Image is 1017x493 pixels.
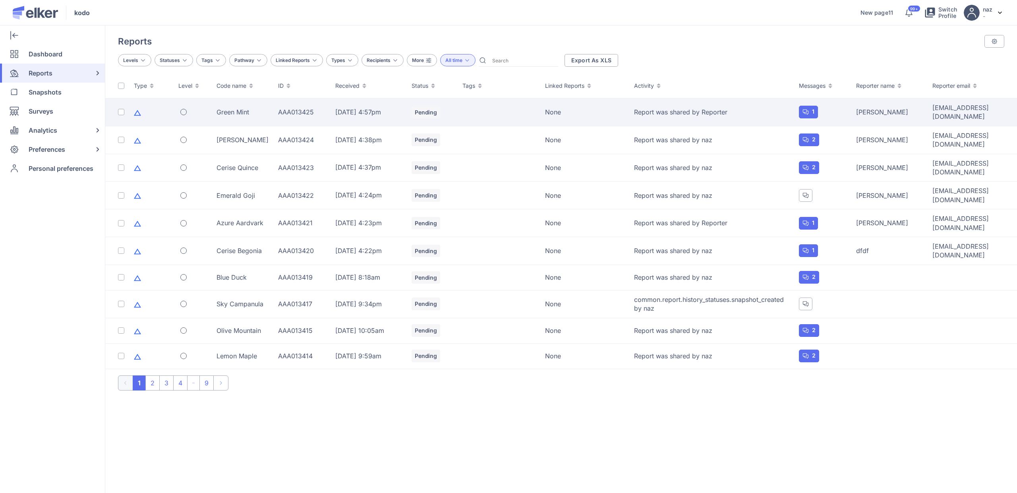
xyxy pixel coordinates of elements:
[134,248,141,255] img: icon
[123,57,138,63] span: Levels
[134,164,141,172] img: icon
[134,220,141,227] img: icon
[326,54,358,66] button: Types
[415,274,437,282] span: Pending
[217,163,269,172] div: Cerise Quince
[932,186,1004,204] div: [EMAIL_ADDRESS][DOMAIN_NAME]
[29,140,65,159] span: Preferences
[271,54,323,66] button: Linked Reports
[415,108,437,116] span: Pending
[415,219,437,227] span: Pending
[187,375,200,391] li: Next 3 pages
[278,273,326,282] div: AAA013419
[134,353,141,360] img: icon
[440,54,476,66] button: All time
[932,214,1004,232] div: [EMAIL_ADDRESS][DOMAIN_NAME]
[802,301,809,307] img: message
[634,82,789,90] div: Activity
[118,54,151,66] button: Levels
[856,191,923,200] div: [PERSON_NAME]
[415,164,437,172] span: Pending
[29,102,53,121] span: Surveys
[173,375,188,391] li: page 4
[278,108,326,116] div: AAA013425
[29,83,62,102] span: Snapshots
[217,135,269,144] div: [PERSON_NAME]
[196,54,226,66] button: Tags
[29,159,93,178] span: Personal preferences
[217,273,269,282] div: Blue Duck
[545,135,625,144] div: None
[367,57,391,63] span: Recipients
[217,326,269,335] div: Olive Mountain
[29,121,57,140] span: Analytics
[160,57,180,63] span: Statuses
[278,246,326,255] div: AAA013420
[118,36,152,46] h4: Reports
[998,12,1002,14] img: svg%3e
[278,352,326,360] div: AAA013414
[335,191,402,199] p: [DATE] 4:24pm
[362,54,404,66] button: Recipients
[634,352,712,360] span: Report was shared by naz
[462,82,536,90] div: Tags
[964,5,980,21] img: avatar
[415,327,437,334] span: Pending
[445,57,462,63] span: All time
[217,300,269,308] div: Sky Campanula
[415,247,437,255] span: Pending
[412,57,424,63] span: More
[335,352,402,360] p: [DATE] 9:59am
[932,103,1004,121] div: [EMAIL_ADDRESS][DOMAIN_NAME]
[415,136,437,144] span: Pending
[932,131,1004,149] div: [EMAIL_ADDRESS][DOMAIN_NAME]
[134,301,141,308] img: icon
[812,218,814,227] span: 1
[335,274,402,281] p: [DATE] 8:18am
[335,300,402,308] p: [DATE] 9:34pm
[134,192,141,199] img: icon
[217,352,269,360] div: Lemon Maple
[415,300,437,308] span: Pending
[802,137,809,143] img: message
[634,296,784,312] span: common.report.history_statuses.snapshot_created by naz
[545,246,625,255] div: None
[118,375,133,391] button: Go to previous page
[812,163,816,172] span: 2
[159,375,174,391] li: page 3
[145,375,160,391] li: page 2
[634,191,712,199] span: Report was shared by naz
[276,57,310,63] span: Linked Reports
[134,137,141,144] img: icon
[29,64,52,83] span: Reports
[545,191,625,200] div: None
[278,218,326,227] div: AAA013421
[802,274,809,280] img: message
[29,44,62,64] span: Dashboard
[229,54,267,66] button: Pathway
[178,82,207,90] div: Level
[335,164,402,171] p: [DATE] 4:37pm
[335,136,402,144] p: [DATE] 4:38pm
[74,8,90,17] span: kodo
[565,54,618,67] button: Export As XLS
[634,136,712,144] span: Report was shared by naz
[217,218,269,227] div: Azure Aardvark
[545,300,625,308] div: None
[856,135,923,144] div: [PERSON_NAME]
[634,164,712,172] span: Report was shared by naz
[234,57,254,63] span: Pathway
[201,57,213,63] span: Tags
[278,163,326,172] div: AAA013423
[812,246,814,255] span: 1
[134,82,169,90] div: Type
[217,191,269,200] div: Emerald Goji
[134,275,141,282] img: icon
[217,82,269,90] div: Code name
[335,247,402,255] p: [DATE] 4:22pm
[856,163,923,172] div: [PERSON_NAME]
[802,109,809,115] img: message
[335,108,402,116] p: [DATE] 4:57pm
[415,352,437,360] span: Pending
[335,82,402,90] div: Received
